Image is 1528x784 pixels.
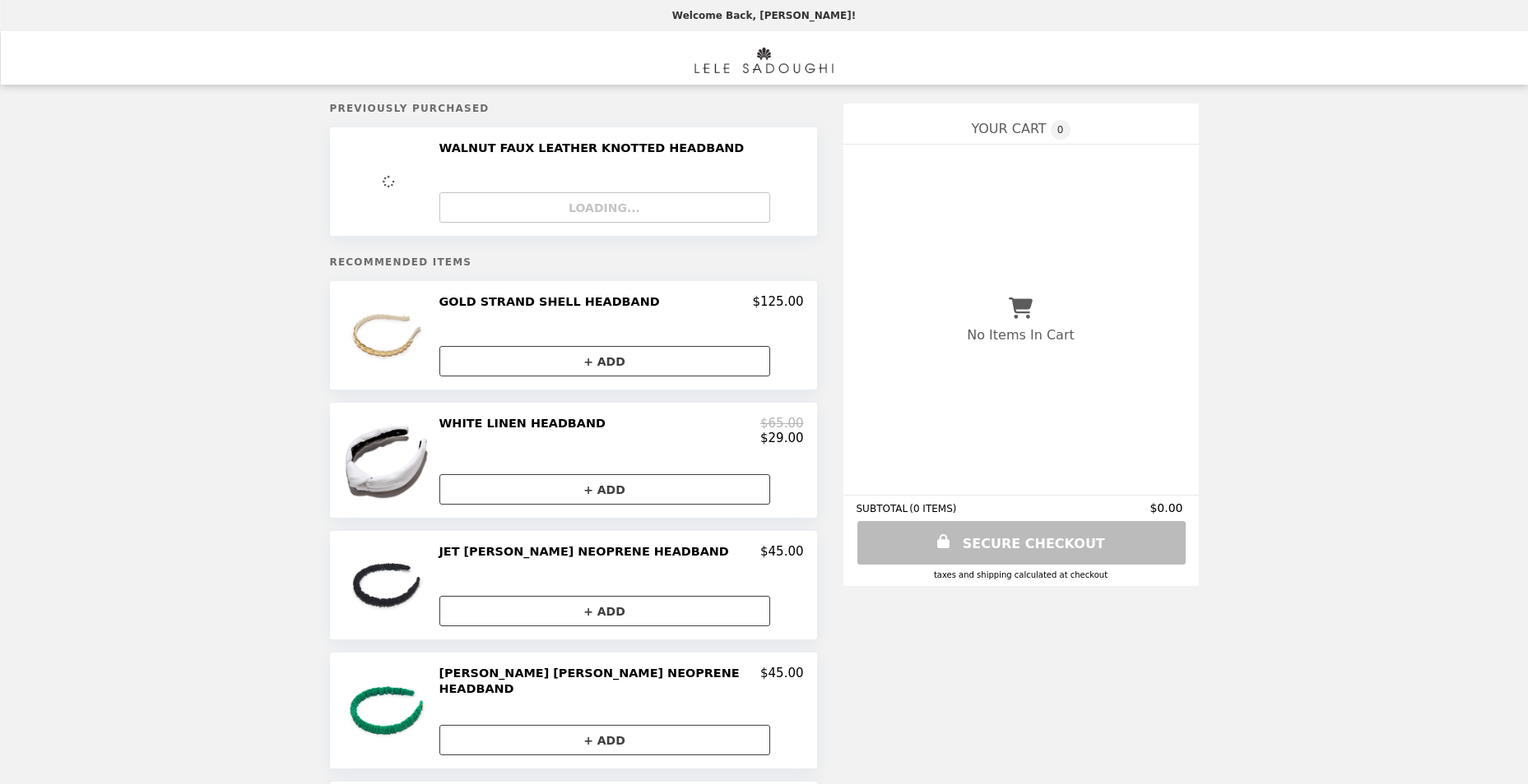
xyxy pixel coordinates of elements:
button: + ADD [439,725,770,755]
p: Welcome Back, [PERSON_NAME]! [672,10,856,21]
h2: JET [PERSON_NAME] NEOPRENE HEADBAND [439,544,736,559]
h5: Recommended Items [330,256,817,268]
img: KELLY GREEN JESSIE NEOPRENE HEADBAND [342,666,436,755]
h5: Previously Purchased [330,103,817,114]
p: $45.00 [760,544,804,559]
span: YOUR CART [971,121,1046,136]
h2: WALNUT FAUX LEATHER KNOTTED HEADBAND [439,141,751,155]
span: SUBTOTAL [857,503,910,514]
span: 0 [1051,120,1071,140]
button: + ADD [439,596,770,626]
p: $65.00 [760,416,804,431]
button: + ADD [439,474,770,505]
h2: [PERSON_NAME] [PERSON_NAME] NEOPRENE HEADBAND [439,666,761,696]
p: $29.00 [760,431,804,445]
h2: WHITE LINEN HEADBAND [439,416,612,431]
img: JET JESSIE NEOPRENE HEADBAND [346,544,432,626]
h2: GOLD STRAND SHELL HEADBAND [439,294,666,309]
p: No Items In Cart [967,327,1074,343]
div: Taxes and Shipping calculated at checkout [857,570,1186,579]
img: Brand Logo [695,41,834,75]
button: + ADD [439,346,770,376]
img: WHITE LINEN HEADBAND [342,416,435,505]
span: ( 0 ITEMS ) [909,503,956,514]
img: GOLD STRAND SHELL HEADBAND [346,294,432,376]
p: $125.00 [752,294,803,309]
p: $45.00 [760,666,804,696]
span: $0.00 [1149,501,1185,514]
